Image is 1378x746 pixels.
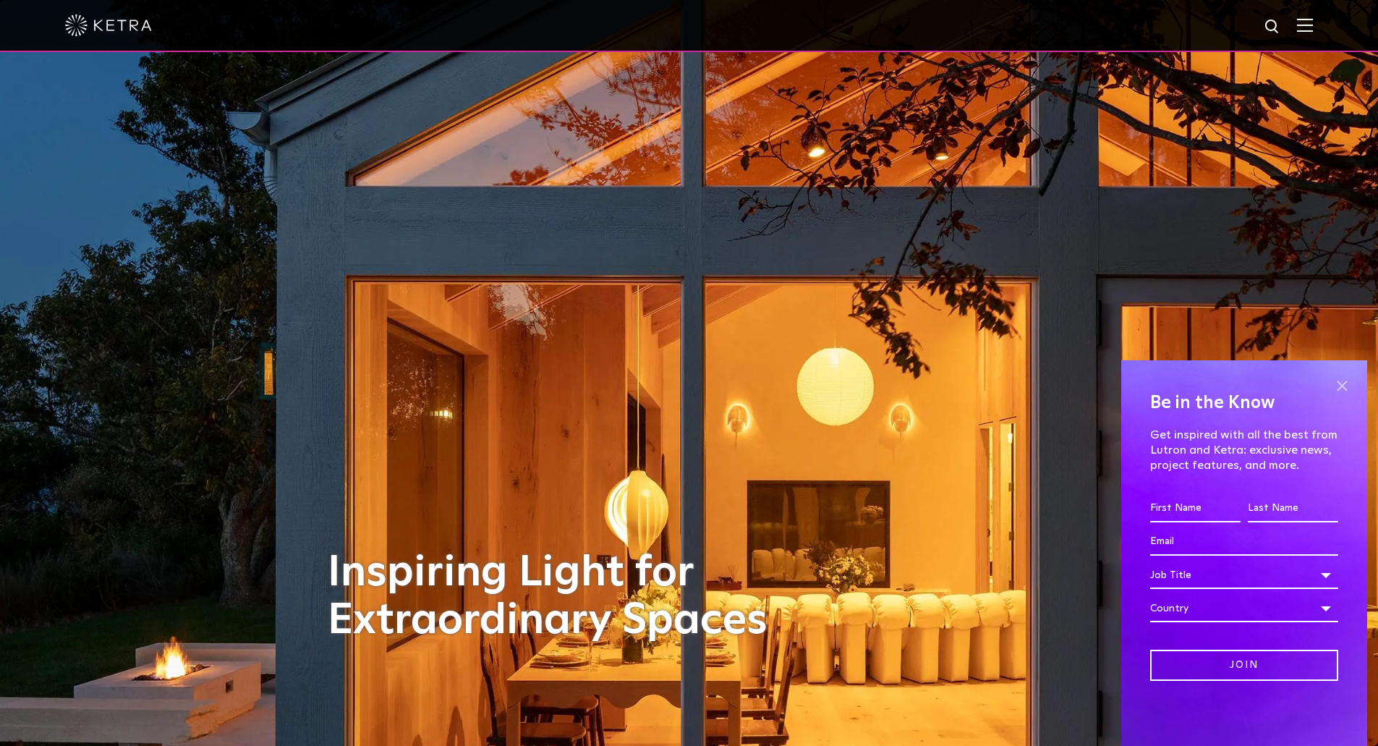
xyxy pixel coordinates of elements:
p: Get inspired with all the best from Lutron and Ketra: exclusive news, project features, and more. [1150,428,1338,472]
div: Country [1150,595,1338,622]
img: ketra-logo-2019-white [65,14,152,36]
h4: Be in the Know [1150,389,1338,417]
h1: Inspiring Light for Extraordinary Spaces [328,549,798,645]
input: Last Name [1248,495,1338,522]
div: Job Title [1150,561,1338,589]
input: Join [1150,650,1338,681]
img: Hamburger%20Nav.svg [1297,18,1313,32]
input: First Name [1150,495,1241,522]
input: Email [1150,528,1338,556]
img: search icon [1264,18,1282,36]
